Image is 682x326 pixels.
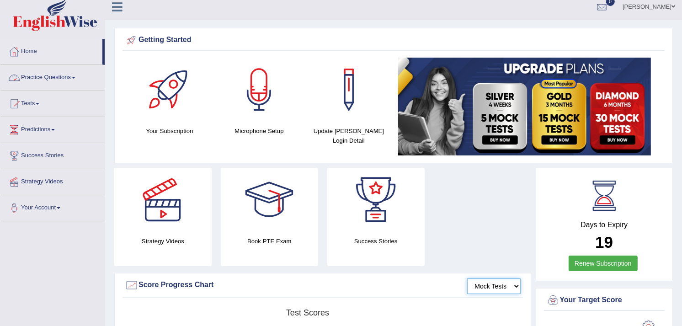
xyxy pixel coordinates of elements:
h4: Days to Expiry [546,221,663,229]
img: small5.jpg [398,58,651,155]
h4: Success Stories [327,236,425,246]
a: Strategy Videos [0,169,105,192]
div: Your Target Score [546,294,663,307]
a: Practice Questions [0,65,105,88]
a: Renew Subscription [569,256,638,271]
a: Success Stories [0,143,105,166]
a: Tests [0,91,105,114]
h4: Microphone Setup [219,126,299,136]
h4: Your Subscription [129,126,210,136]
b: 19 [595,233,613,251]
tspan: Test scores [286,308,329,317]
div: Getting Started [125,33,662,47]
a: Predictions [0,117,105,140]
div: Score Progress Chart [125,278,521,292]
h4: Strategy Videos [114,236,212,246]
a: Your Account [0,195,105,218]
a: Home [0,39,102,62]
h4: Update [PERSON_NAME] Login Detail [309,126,389,145]
h4: Book PTE Exam [221,236,318,246]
